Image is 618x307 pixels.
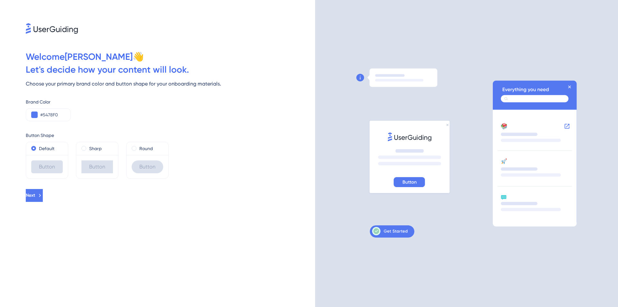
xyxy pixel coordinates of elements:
label: Default [39,145,54,152]
div: Button Shape [26,131,315,139]
div: Welcome [PERSON_NAME] 👋 [26,50,315,63]
div: Brand Color [26,98,315,106]
label: Round [139,145,153,152]
button: Next [26,189,43,202]
label: Sharp [89,145,102,152]
div: Button [81,160,113,173]
div: Button [132,160,163,173]
span: Next [26,192,35,199]
div: Let ' s decide how your content will look. [26,63,315,76]
div: Button [31,160,63,173]
div: Choose your primary brand color and button shape for your onboarding materials. [26,80,315,88]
